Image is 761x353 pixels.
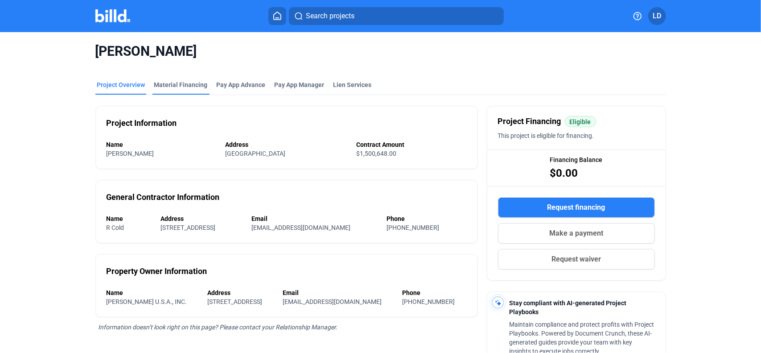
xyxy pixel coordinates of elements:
div: General Contractor Information [107,191,220,203]
span: [STREET_ADDRESS] [208,298,263,305]
span: $0.00 [550,166,578,180]
span: Pay App Manager [275,80,325,89]
div: Pay App Advance [217,80,266,89]
span: [PERSON_NAME] U.S.A., INC. [107,298,187,305]
span: [STREET_ADDRESS] [160,224,215,231]
div: Lien Services [333,80,372,89]
span: [PHONE_NUMBER] [403,298,455,305]
span: [PERSON_NAME] [107,150,154,157]
div: Project Information [107,117,177,129]
div: Phone [387,214,466,223]
div: Email [251,214,378,223]
span: Financing Balance [550,155,603,164]
div: Email [283,288,394,297]
div: Phone [403,288,467,297]
div: Property Owner Information [107,265,207,278]
button: Request waiver [498,249,655,270]
span: [GEOGRAPHIC_DATA] [225,150,285,157]
span: This project is eligible for financing. [498,132,594,139]
span: R Cold [107,224,124,231]
span: Search projects [306,11,354,21]
div: Name [107,288,199,297]
mat-chip: Eligible [565,116,596,127]
div: Project Overview [97,80,145,89]
div: Contract Amount [356,140,466,149]
span: [PERSON_NAME] [95,43,666,60]
span: Request financing [547,202,605,213]
span: Project Financing [498,115,561,128]
span: Make a payment [549,228,603,239]
div: Address [208,288,274,297]
button: Search projects [289,7,504,25]
span: LD [653,11,661,21]
div: Address [225,140,347,149]
span: Information doesn’t look right on this page? Please contact your Relationship Manager. [99,324,338,331]
span: [EMAIL_ADDRESS][DOMAIN_NAME] [251,224,350,231]
button: Request financing [498,197,655,218]
div: Name [107,140,216,149]
img: Billd Company Logo [95,9,131,22]
div: Material Financing [154,80,208,89]
div: Name [107,214,152,223]
span: [EMAIL_ADDRESS][DOMAIN_NAME] [283,298,382,305]
button: Make a payment [498,223,655,244]
span: $1,500,648.00 [356,150,396,157]
span: Request waiver [551,254,601,265]
span: Stay compliant with AI-generated Project Playbooks [510,299,627,316]
button: LD [648,7,666,25]
span: [PHONE_NUMBER] [387,224,439,231]
div: Address [160,214,243,223]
